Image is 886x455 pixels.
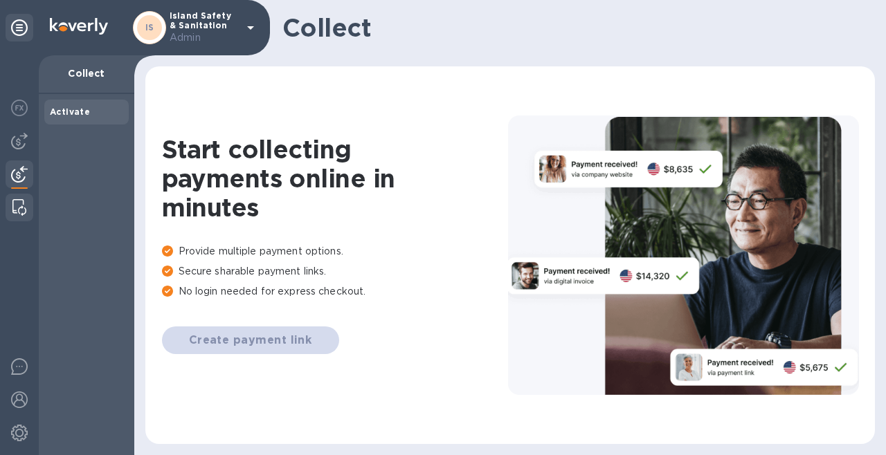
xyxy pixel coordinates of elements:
p: Admin [170,30,239,45]
img: Foreign exchange [11,100,28,116]
b: IS [145,22,154,32]
p: Collect [50,66,123,80]
h1: Start collecting payments online in minutes [162,135,508,222]
p: No login needed for express checkout. [162,284,508,299]
div: Unpin categories [6,14,33,41]
p: Provide multiple payment options. [162,244,508,259]
p: Island Safety & Sanitation [170,11,239,45]
img: Logo [50,18,108,35]
h1: Collect [282,13,864,42]
p: Secure sharable payment links. [162,264,508,279]
b: Activate [50,106,90,117]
